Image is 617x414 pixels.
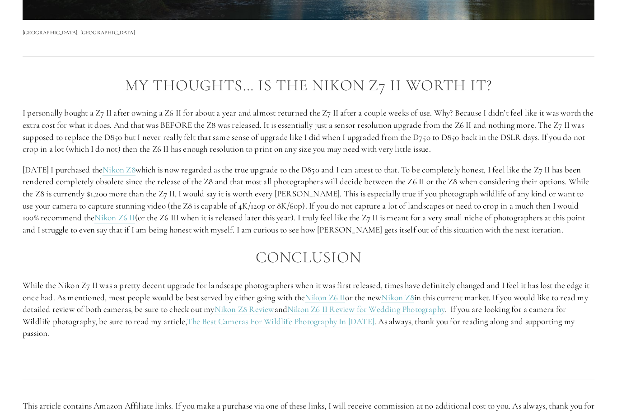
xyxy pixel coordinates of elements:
a: Nikon Z8 Review [215,304,275,315]
h2: Conclusion [23,249,594,266]
p: [DATE] I purchased the which is now regarded as the true upgrade to the D850 and I can attest to ... [23,164,594,236]
p: [GEOGRAPHIC_DATA], [GEOGRAPHIC_DATA] [23,28,594,37]
p: I personally bought a Z7 II after owning a Z6 II for about a year and almost returned the Z7 II a... [23,107,594,155]
a: The Best Cameras For Wildlife Photography In [DATE] [187,316,374,327]
a: Nikon Z6 II [94,212,135,223]
p: While the Nikon Z7 II was a pretty decent upgrade for landscape photographers when it was first r... [23,279,594,340]
a: Nikon Z6 II Review for Wedding Photography [287,304,444,315]
a: Nikon Z6 II [305,292,345,303]
a: Nikon Z8 [103,164,136,176]
h2: My Thoughts… Is The Nikon Z7 II Worth It? [23,77,594,94]
a: Nikon Z8 [381,292,414,303]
